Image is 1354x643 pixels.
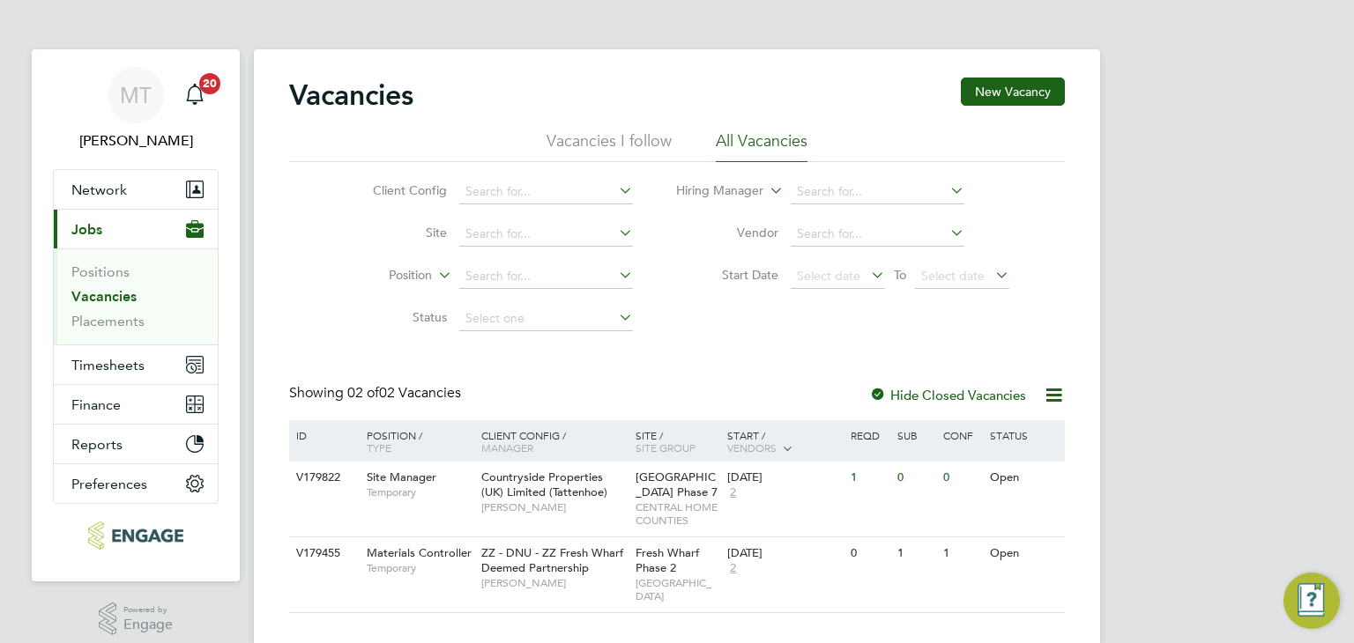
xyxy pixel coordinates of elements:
a: Go to home page [53,521,219,550]
input: Search for... [459,264,633,289]
a: 20 [177,67,212,123]
span: [GEOGRAPHIC_DATA] [636,576,719,603]
label: Client Config [346,182,447,198]
nav: Main navigation [32,49,240,581]
span: Type [367,440,391,455]
div: Client Config / [477,420,631,462]
span: [PERSON_NAME] [481,500,627,514]
span: Vendors [727,440,777,455]
span: Timesheets [71,357,145,373]
button: Finance [54,385,218,424]
button: Jobs [54,210,218,248]
div: 0 [846,537,892,570]
div: 1 [939,537,985,570]
span: Site Manager [367,469,436,484]
label: Start Date [677,267,778,283]
span: 02 of [347,384,379,402]
label: Status [346,309,447,325]
input: Search for... [791,180,964,204]
span: ZZ - DNU - ZZ Fresh Wharf Deemed Partnership [481,545,623,575]
span: Reports [71,436,123,453]
img: acr-ltd-logo-retina.png [88,521,182,550]
span: 2 [727,485,739,500]
input: Search for... [791,222,964,247]
button: Preferences [54,464,218,503]
span: MT [120,84,152,107]
div: V179822 [292,462,353,494]
span: Materials Controller [367,545,472,560]
label: Vendor [677,225,778,240]
a: Vacancies [71,288,137,305]
div: [DATE] [727,470,842,485]
div: 0 [893,462,939,494]
a: Powered byEngage [99,602,174,636]
a: Positions [71,263,130,280]
span: Temporary [367,485,472,499]
div: 0 [939,462,985,494]
span: 2 [727,561,739,576]
a: MT[PERSON_NAME] [53,67,219,152]
div: Open [986,462,1062,494]
input: Select one [459,307,633,331]
span: To [889,263,911,286]
div: Reqd [846,420,892,450]
div: [DATE] [727,546,842,561]
li: All Vacancies [716,130,807,162]
div: Showing [289,384,465,403]
div: V179455 [292,537,353,570]
span: Manager [481,440,533,455]
div: ID [292,420,353,450]
button: New Vacancy [961,78,1065,106]
li: Vacancies I follow [547,130,672,162]
span: Select date [797,268,860,284]
div: Open [986,537,1062,570]
span: Martina Taylor [53,130,219,152]
span: Network [71,181,127,198]
div: Status [986,420,1062,450]
div: Position / [353,420,477,462]
span: Site Group [636,440,696,455]
div: Site / [631,420,724,462]
label: Hide Closed Vacancies [869,387,1026,403]
span: 02 Vacancies [347,384,461,402]
div: Conf [939,420,985,450]
label: Site [346,225,447,240]
span: Preferences [71,476,147,492]
input: Search for... [459,180,633,204]
span: Fresh Wharf Phase 2 [636,545,699,575]
button: Reports [54,425,218,463]
span: Engage [123,617,173,632]
span: Select date [921,268,985,284]
span: 20 [199,73,220,94]
button: Network [54,170,218,209]
span: [GEOGRAPHIC_DATA] Phase 7 [636,469,718,499]
label: Position [331,267,432,285]
span: Temporary [367,561,472,575]
label: Hiring Manager [662,182,763,200]
div: Start / [723,420,846,464]
div: Sub [893,420,939,450]
div: 1 [893,537,939,570]
a: Placements [71,313,145,329]
h2: Vacancies [289,78,413,113]
span: Jobs [71,221,102,238]
div: Jobs [54,248,218,344]
button: Timesheets [54,345,218,384]
span: [PERSON_NAME] [481,576,627,590]
span: Countryside Properties (UK) Limited (Tattenhoe) [481,469,607,499]
span: Powered by [123,602,173,617]
div: 1 [846,462,892,494]
span: CENTRAL HOME COUNTIES [636,500,719,528]
button: Engage Resource Center [1283,573,1340,629]
input: Search for... [459,222,633,247]
span: Finance [71,396,121,413]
